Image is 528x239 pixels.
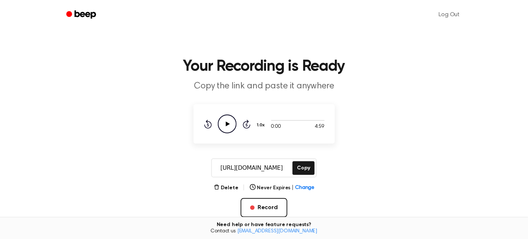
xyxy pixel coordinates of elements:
a: [EMAIL_ADDRESS][DOMAIN_NAME] [237,229,318,234]
button: Copy [293,161,314,175]
a: Log Out [432,6,467,24]
button: Never Expires|Change [250,184,315,192]
span: 0:00 [271,123,281,131]
h1: Your Recording is Ready [76,59,453,74]
span: Contact us [4,228,524,235]
button: Delete [214,184,238,192]
span: 4:59 [315,123,324,131]
button: 1.0x [256,119,267,131]
span: | [292,184,294,192]
span: | [243,183,245,192]
button: Record [241,198,287,217]
a: Beep [61,8,103,22]
span: Change [295,184,314,192]
p: Copy the link and paste it anywhere [123,80,405,92]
